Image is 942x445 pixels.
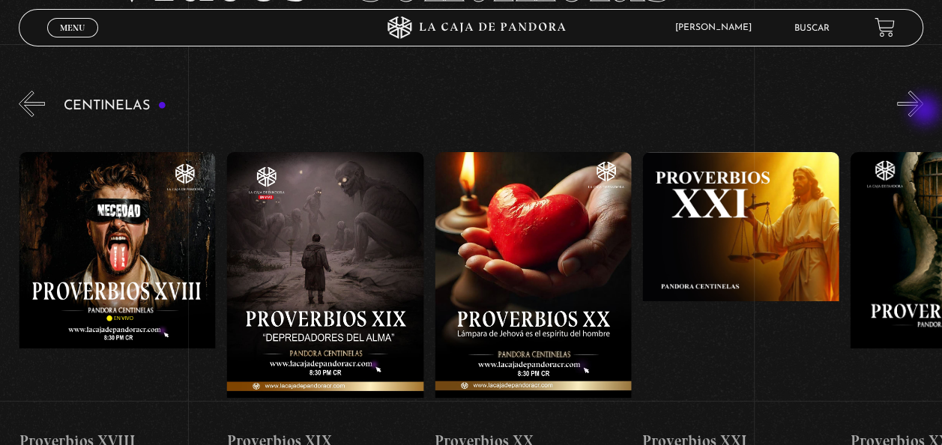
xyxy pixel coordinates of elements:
[875,17,895,37] a: View your shopping cart
[667,23,766,32] span: [PERSON_NAME]
[19,91,45,117] button: Previous
[64,99,166,113] h3: Centinelas
[897,91,923,117] button: Next
[60,23,85,32] span: Menu
[794,24,830,33] a: Buscar
[55,36,91,46] span: Cerrar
